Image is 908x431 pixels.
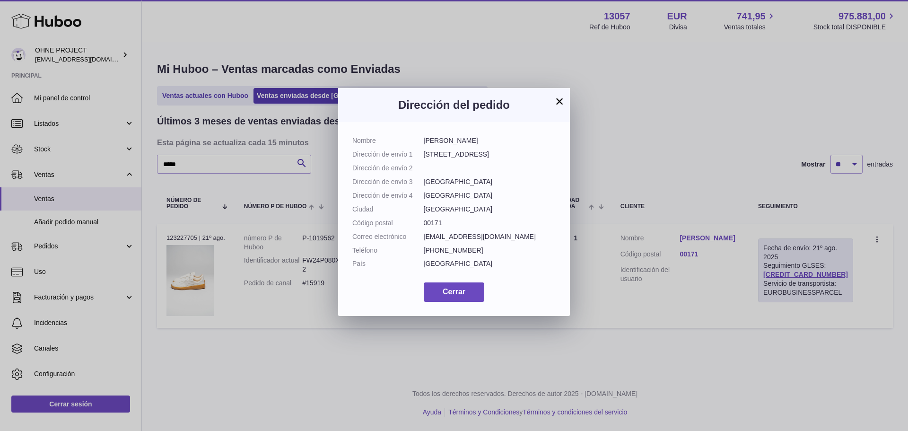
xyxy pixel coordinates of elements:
button: × [554,96,565,107]
dt: Código postal [352,219,424,228]
dt: Nombre [352,136,424,145]
dt: Teléfono [352,246,424,255]
dt: Correo electrónico [352,232,424,241]
dt: Dirección de envío 4 [352,191,424,200]
dd: [EMAIL_ADDRESS][DOMAIN_NAME] [424,232,556,241]
dt: Dirección de envío 2 [352,164,424,173]
dd: [GEOGRAPHIC_DATA] [424,205,556,214]
dd: [PERSON_NAME] [424,136,556,145]
dt: País [352,259,424,268]
dt: Dirección de envío 1 [352,150,424,159]
h3: Dirección del pedido [352,97,556,113]
dd: 00171 [424,219,556,228]
span: Cerrar [443,288,465,296]
dd: [GEOGRAPHIC_DATA] [424,259,556,268]
dd: [GEOGRAPHIC_DATA] [424,191,556,200]
dd: [STREET_ADDRESS] [424,150,556,159]
dt: Dirección de envío 3 [352,177,424,186]
dt: Ciudad [352,205,424,214]
button: Cerrar [424,282,484,302]
dd: [PHONE_NUMBER] [424,246,556,255]
dd: [GEOGRAPHIC_DATA] [424,177,556,186]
